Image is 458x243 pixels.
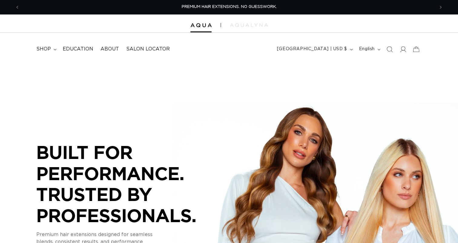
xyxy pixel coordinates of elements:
p: BUILT FOR PERFORMANCE. TRUSTED BY PROFESSIONALS. [36,142,218,226]
span: Salon Locator [126,46,170,52]
a: Education [59,42,97,56]
summary: Search [383,43,396,56]
span: About [100,46,119,52]
a: Salon Locator [123,42,173,56]
button: Next announcement [434,2,447,13]
img: Aqua Hair Extensions [190,23,212,28]
summary: shop [33,42,59,56]
span: English [359,46,375,52]
span: [GEOGRAPHIC_DATA] | USD $ [277,46,347,52]
a: About [97,42,123,56]
button: [GEOGRAPHIC_DATA] | USD $ [273,44,355,55]
span: shop [36,46,51,52]
button: English [355,44,383,55]
span: PREMIUM HAIR EXTENSIONS. NO GUESSWORK. [182,5,277,9]
img: aqualyna.com [230,23,268,27]
button: Previous announcement [11,2,24,13]
span: Education [63,46,93,52]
